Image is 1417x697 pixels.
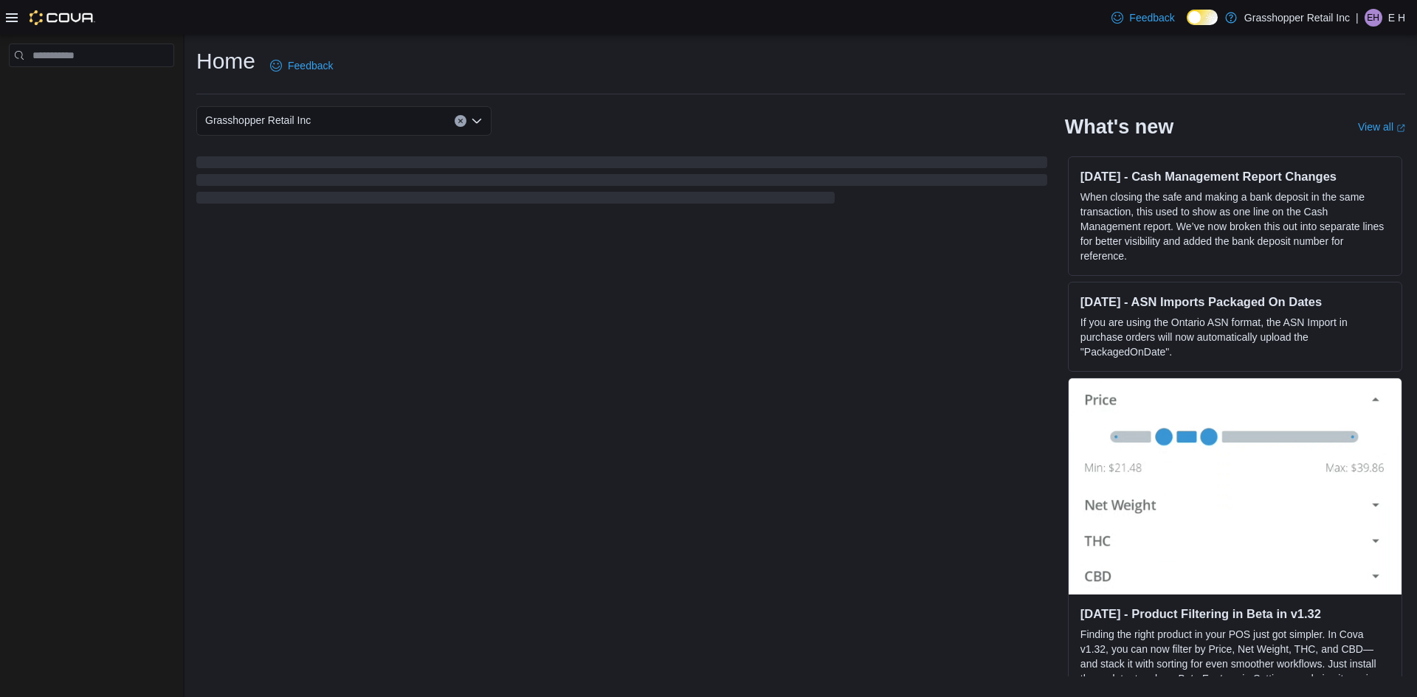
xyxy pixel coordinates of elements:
[1177,673,1242,684] em: Beta Features
[1365,9,1382,27] div: E H
[1388,9,1405,27] p: E H
[205,111,311,129] span: Grasshopper Retail Inc
[196,159,1047,207] span: Loading
[1080,606,1390,621] h3: [DATE] - Product Filtering in Beta in v1.32
[264,51,339,80] a: Feedback
[1080,294,1390,309] h3: [DATE] - ASN Imports Packaged On Dates
[1244,9,1350,27] p: Grasshopper Retail Inc
[1356,9,1359,27] p: |
[1080,169,1390,184] h3: [DATE] - Cash Management Report Changes
[1358,121,1405,133] a: View allExternal link
[1396,124,1405,133] svg: External link
[1187,10,1218,25] input: Dark Mode
[1080,315,1390,359] p: If you are using the Ontario ASN format, the ASN Import in purchase orders will now automatically...
[1080,190,1390,263] p: When closing the safe and making a bank deposit in the same transaction, this used to show as one...
[1367,9,1379,27] span: EH
[30,10,95,25] img: Cova
[9,70,174,105] nav: Complex example
[196,46,255,76] h1: Home
[288,58,333,73] span: Feedback
[1129,10,1174,25] span: Feedback
[455,115,466,127] button: Clear input
[1065,115,1173,139] h2: What's new
[1106,3,1180,32] a: Feedback
[471,115,483,127] button: Open list of options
